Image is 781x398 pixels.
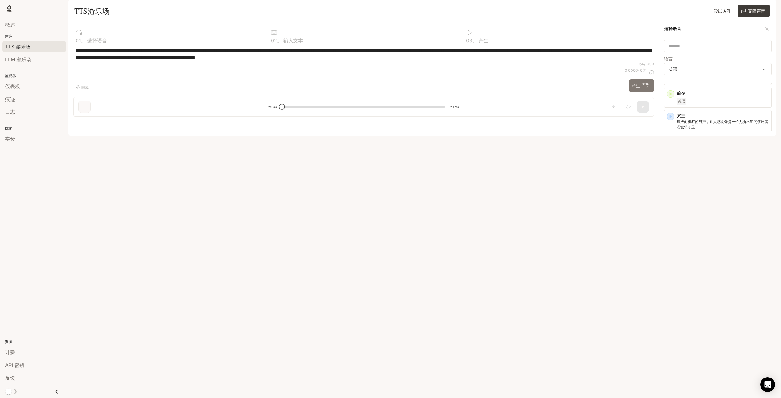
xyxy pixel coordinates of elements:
font: 0 [466,38,469,44]
font: 前夕 [677,91,685,96]
font: 2 [274,38,277,44]
font: 1 [79,38,81,44]
font: 英语 [669,66,677,72]
font: 冥王 [677,113,685,118]
font: 选择语音 [87,38,107,44]
font: 产生 [479,38,488,44]
p: 威严而粗犷的男声，让人感觉像是一位无所不知的叙述者或城堡守卫 [677,119,769,130]
button: 产生CTRL +⏎ [629,79,654,92]
div: 打开 Intercom Messenger [760,377,775,392]
font: TTS 游乐场 [74,6,110,16]
font: ⏎ [646,86,648,89]
font: 输入文本 [283,38,303,44]
font: 。 [277,38,282,44]
font: 克隆声音 [748,8,765,13]
div: 英语 [664,63,771,75]
font: 隐藏 [81,85,89,90]
button: 克隆声音 [738,5,770,17]
font: 语言 [664,56,673,61]
font: 尝试 API [714,8,730,13]
font: CTRL + [642,82,652,85]
font: 。 [81,38,86,44]
font: 3 [469,38,472,44]
a: 尝试 API [711,5,733,17]
font: 0 [271,38,274,44]
font: 产生 [632,83,640,88]
button: 隐藏 [73,82,93,92]
font: 威严而粗犷的男声，让人感觉像是一位无所不知的叙述者或城堡守卫 [677,119,768,129]
font: 0.000640 [625,68,642,73]
font: 64/1000 [639,62,654,66]
font: 0 [76,38,79,44]
font: 英语 [678,99,685,103]
font: 。 [472,38,477,44]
